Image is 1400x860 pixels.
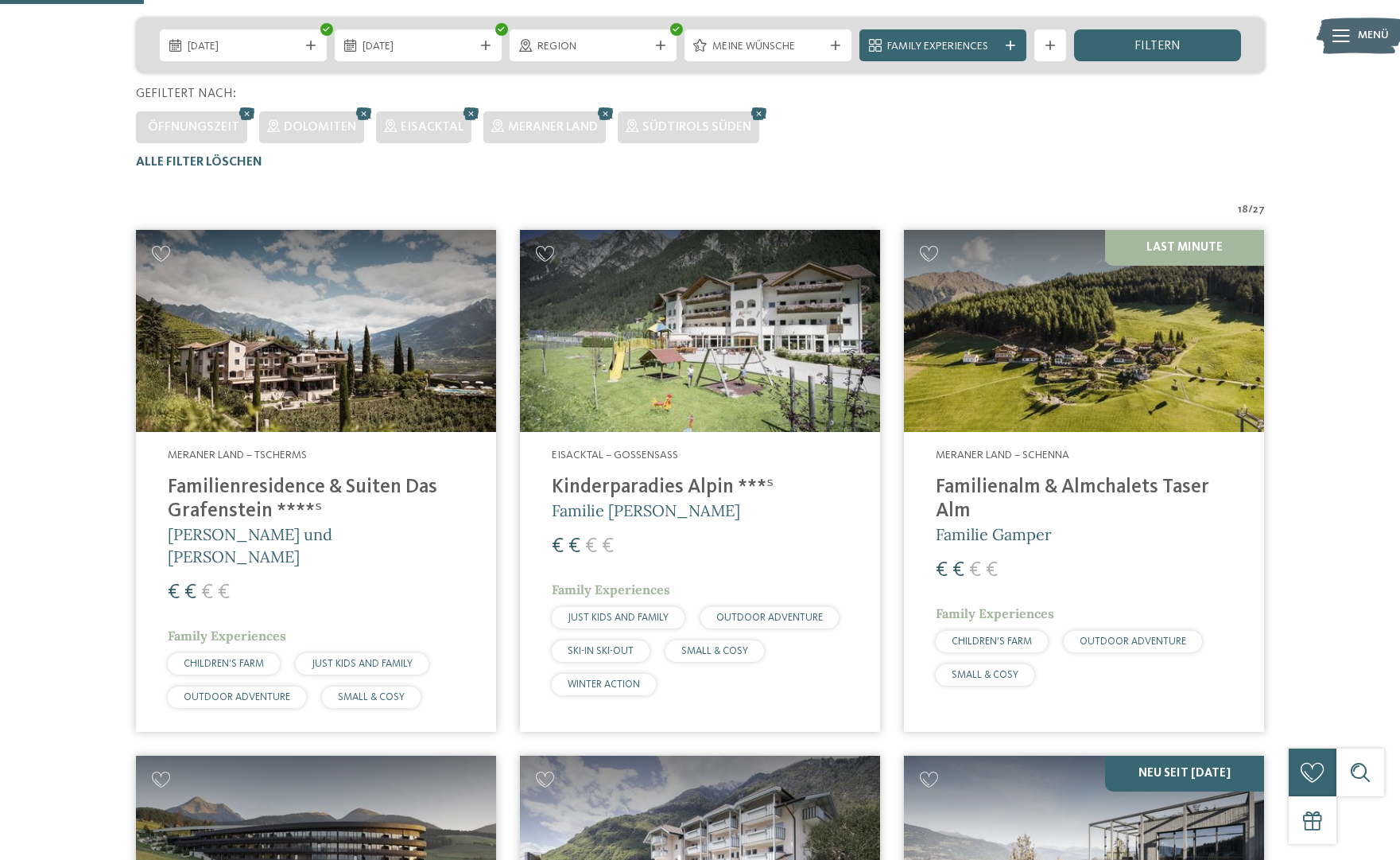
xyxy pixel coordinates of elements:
span: Meraner Land – Tscherms [168,449,307,461]
span: Family Experiences [552,582,670,597]
span: SMALL & COSY [338,692,405,702]
span: Family Experiences [887,39,999,55]
span: [DATE] [188,39,299,55]
span: SKI-IN SKI-OUT [568,646,634,656]
span: € [969,560,981,581]
span: SMALL & COSY [952,670,1018,680]
span: OUTDOOR ADVENTURE [716,613,823,623]
span: Familie [PERSON_NAME] [552,500,740,520]
span: € [986,560,998,581]
span: CHILDREN’S FARM [184,659,264,669]
img: Familienhotels gesucht? Hier findet ihr die besten! [136,230,496,433]
span: SMALL & COSY [681,646,748,656]
span: Dolomiten [284,121,356,134]
span: Meraner Land – Schenna [936,449,1069,461]
h4: Kinderparadies Alpin ***ˢ [552,476,848,500]
span: € [602,536,614,557]
span: [DATE] [363,39,474,55]
span: Eisacktal [401,121,463,134]
span: Meraner Land [508,121,598,134]
span: Alle Filter löschen [136,156,262,169]
a: Familienhotels gesucht? Hier findet ihr die besten! Meraner Land – Tscherms Familienresidence & S... [136,230,496,732]
h4: Familienalm & Almchalets Taser Alm [936,476,1232,523]
span: Region [537,39,649,55]
span: Family Experiences [168,628,286,644]
span: Familie Gamper [936,524,1052,544]
span: 27 [1253,202,1265,218]
span: Gefiltert nach: [136,88,236,100]
span: WINTER ACTION [568,679,640,690]
span: / [1248,202,1253,218]
span: € [936,560,948,581]
span: OUTDOOR ADVENTURE [184,692,290,702]
span: € [184,582,196,603]
span: € [201,582,213,603]
span: € [952,560,964,581]
span: € [568,536,580,557]
a: Familienhotels gesucht? Hier findet ihr die besten! Last Minute Meraner Land – Schenna Familienal... [904,230,1264,732]
span: Eisacktal – Gossensass [552,449,678,461]
span: OUTDOOR ADVENTURE [1080,636,1186,647]
span: € [168,582,180,603]
span: € [218,582,230,603]
span: [PERSON_NAME] und [PERSON_NAME] [168,524,332,566]
span: JUST KIDS AND FAMILY [568,613,669,623]
img: Familienhotels gesucht? Hier findet ihr die besten! [904,230,1264,433]
span: filtern [1134,40,1181,53]
span: Südtirols Süden [642,121,751,134]
a: Familienhotels gesucht? Hier findet ihr die besten! Eisacktal – Gossensass Kinderparadies Alpin *... [520,230,880,732]
img: Kinderparadies Alpin ***ˢ [520,230,880,433]
span: Meine Wünsche [712,39,824,55]
h4: Familienresidence & Suiten Das Grafenstein ****ˢ [168,476,464,523]
span: CHILDREN’S FARM [952,636,1032,647]
span: € [585,536,597,557]
span: Family Experiences [936,605,1054,621]
span: € [552,536,564,557]
span: Öffnungszeit [148,121,239,134]
span: 18 [1238,202,1248,218]
span: JUST KIDS AND FAMILY [312,659,413,669]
